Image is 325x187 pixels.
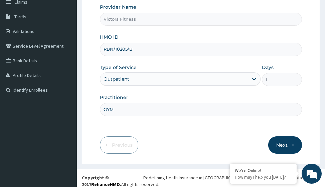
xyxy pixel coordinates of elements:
div: Redefining Heath Insurance in [GEOGRAPHIC_DATA] using Telemedicine and Data Science! [143,174,320,181]
label: Practitioner [100,94,128,101]
input: Enter HMO ID [100,43,302,56]
label: HMO ID [100,34,119,40]
button: Next [268,136,302,154]
label: Type of Service [100,64,137,71]
button: Previous [100,136,138,154]
span: Tariffs [14,14,26,20]
label: Days [262,64,274,71]
div: We're Online! [235,167,292,173]
input: Enter Name [100,103,302,116]
label: Provider Name [100,4,136,10]
p: How may I help you today? [235,174,292,180]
